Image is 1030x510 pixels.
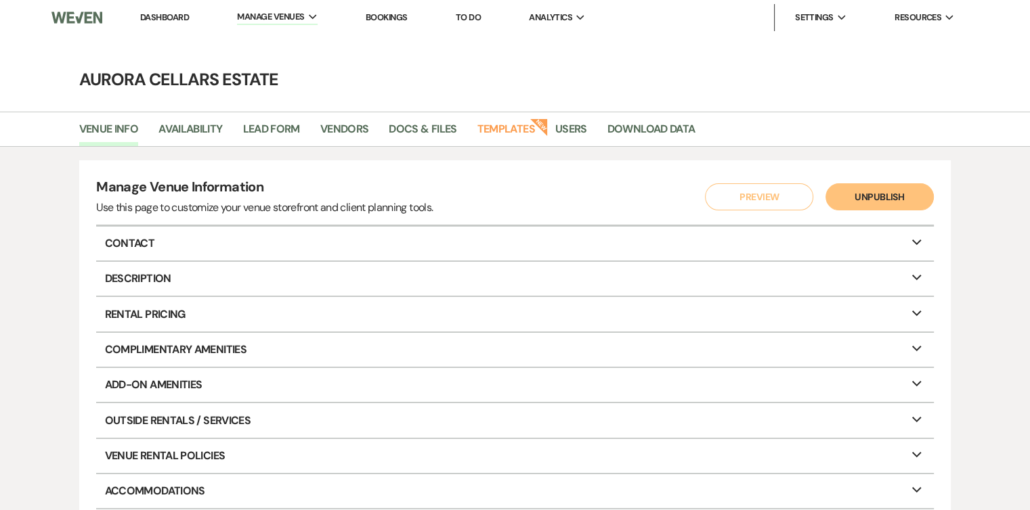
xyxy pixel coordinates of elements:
[28,68,1003,91] h4: Aurora Cellars Estate
[242,120,299,146] a: Lead Form
[96,439,933,473] p: Venue Rental Policies
[705,183,813,210] button: Preview
[96,368,933,402] p: Add-On Amenities
[607,120,695,146] a: Download Data
[158,120,222,146] a: Availability
[96,333,933,367] p: Complimentary Amenities
[366,11,408,23] a: Bookings
[96,177,433,200] h4: Manage Venue Information
[389,120,456,146] a: Docs & Files
[825,183,934,210] button: Unpublish
[140,11,189,23] a: Dashboard
[320,120,369,146] a: Vendors
[456,11,481,23] a: To Do
[51,3,102,32] img: Weven Logo
[96,262,933,296] p: Description
[477,120,535,146] a: Templates
[555,120,587,146] a: Users
[529,11,572,24] span: Analytics
[530,117,549,136] strong: New
[702,183,811,210] a: Preview
[96,403,933,437] p: Outside Rentals / Services
[96,227,933,260] p: Contact
[96,297,933,331] p: Rental Pricing
[895,11,941,24] span: Resources
[795,11,834,24] span: Settings
[237,10,304,24] span: Manage Venues
[96,200,433,216] div: Use this page to customize your venue storefront and client planning tools.
[79,120,139,146] a: Venue Info
[96,474,933,508] p: Accommodations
